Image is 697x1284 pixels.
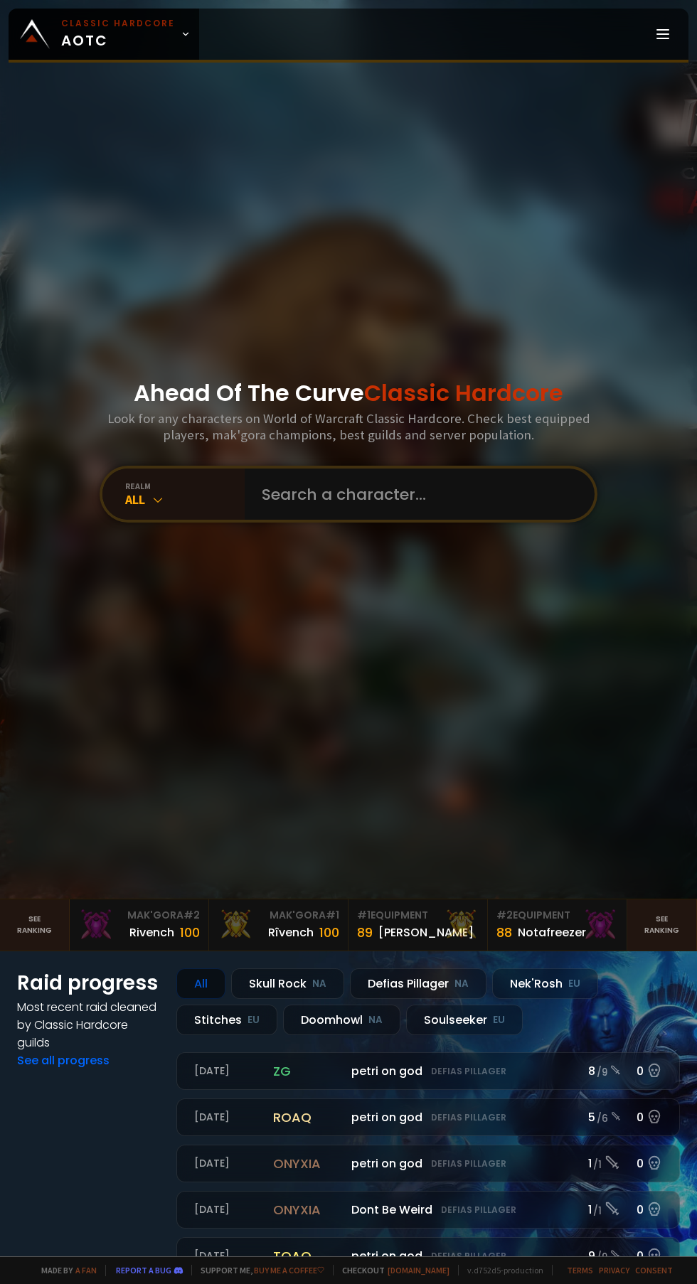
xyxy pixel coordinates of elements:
[116,1265,171,1275] a: Report a bug
[568,977,580,991] small: EU
[33,1265,97,1275] span: Made by
[319,923,339,942] div: 100
[350,968,486,999] div: Defias Pillager
[248,1013,260,1027] small: EU
[78,908,200,923] div: Mak'Gora
[176,1145,680,1182] a: [DATE]onyxiapetri on godDefias Pillager1 /10
[492,968,598,999] div: Nek'Rosh
[454,977,469,991] small: NA
[458,1265,543,1275] span: v. d752d5 - production
[176,1237,680,1275] a: [DATE]toaqpetri on godDefias Pillager9 /90
[333,1265,449,1275] span: Checkout
[253,469,578,520] input: Search a character...
[599,1265,629,1275] a: Privacy
[312,977,326,991] small: NA
[125,491,245,508] div: All
[176,1052,680,1090] a: [DATE]zgpetri on godDefias Pillager8 /90
[496,923,512,942] div: 88
[61,17,175,30] small: Classic Hardcore
[357,923,373,942] div: 89
[635,1265,673,1275] a: Consent
[488,899,627,951] a: #2Equipment88Notafreezer
[75,1265,97,1275] a: a fan
[176,1191,680,1229] a: [DATE]onyxiaDont Be WeirdDefias Pillager1 /10
[176,1005,277,1035] div: Stitches
[378,924,474,941] div: [PERSON_NAME]
[627,899,697,951] a: Seeranking
[357,908,479,923] div: Equipment
[388,1265,449,1275] a: [DOMAIN_NAME]
[125,481,245,491] div: realm
[254,1265,324,1275] a: Buy me a coffee
[176,1098,680,1136] a: [DATE]roaqpetri on godDefias Pillager5 /60
[368,1013,383,1027] small: NA
[496,908,513,922] span: # 2
[17,998,159,1052] h4: Most recent raid cleaned by Classic Hardcore guilds
[218,908,339,923] div: Mak'Gora
[17,1052,110,1069] a: See all progress
[105,410,592,443] h3: Look for any characters on World of Warcraft Classic Hardcore. Check best equipped players, mak'g...
[493,1013,505,1027] small: EU
[180,923,200,942] div: 100
[70,899,209,951] a: Mak'Gora#2Rivench100
[191,1265,324,1275] span: Support me,
[357,908,371,922] span: # 1
[231,968,344,999] div: Skull Rock
[283,1005,400,1035] div: Doomhowl
[9,9,199,60] a: Classic HardcoreAOTC
[129,924,174,941] div: Rivench
[496,908,618,923] div: Equipment
[406,1005,523,1035] div: Soulseeker
[326,908,339,922] span: # 1
[518,924,586,941] div: Notafreezer
[567,1265,593,1275] a: Terms
[348,899,488,951] a: #1Equipment89[PERSON_NAME]
[176,968,225,999] div: All
[364,377,563,409] span: Classic Hardcore
[268,924,314,941] div: Rîvench
[209,899,348,951] a: Mak'Gora#1Rîvench100
[17,968,159,998] h1: Raid progress
[183,908,200,922] span: # 2
[61,17,175,51] span: AOTC
[134,376,563,410] h1: Ahead Of The Curve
